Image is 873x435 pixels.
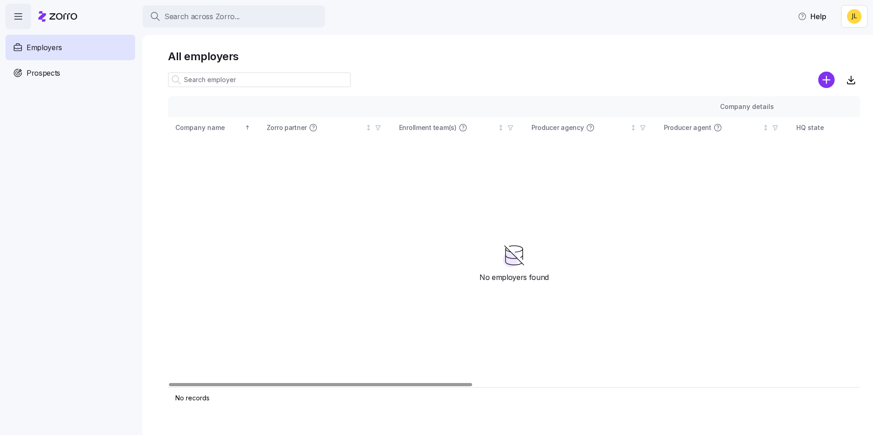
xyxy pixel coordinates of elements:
span: Producer agency [531,123,584,132]
h1: All employers [168,49,860,63]
div: Not sorted [498,124,504,131]
th: Company nameSorted ascending [168,117,259,138]
span: Producer agent [664,123,711,132]
th: Zorro partnerNot sorted [259,117,392,138]
th: Producer agentNot sorted [657,117,789,138]
th: Producer agencyNot sorted [524,117,657,138]
div: Not sorted [763,124,769,131]
button: Search across Zorro... [142,5,325,27]
div: Sorted ascending [244,124,251,131]
div: Not sorted [630,124,636,131]
a: Prospects [5,60,135,86]
span: No employers found [479,272,549,283]
input: Search employer [168,72,351,87]
button: Help [790,7,834,26]
span: Employers [26,42,62,53]
th: Enrollment team(s)Not sorted [392,117,524,138]
span: Search across Zorro... [164,11,240,22]
span: Help [798,11,826,22]
span: Enrollment team(s) [399,123,457,132]
span: Zorro partner [267,123,307,132]
img: 4bbb7b38fb27464b0c02eb484b724bf2 [847,9,862,24]
div: Not sorted [365,124,372,131]
svg: add icon [818,72,835,88]
div: No records [175,394,775,403]
a: Employers [5,35,135,60]
span: Prospects [26,67,60,79]
div: Company name [175,123,243,133]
